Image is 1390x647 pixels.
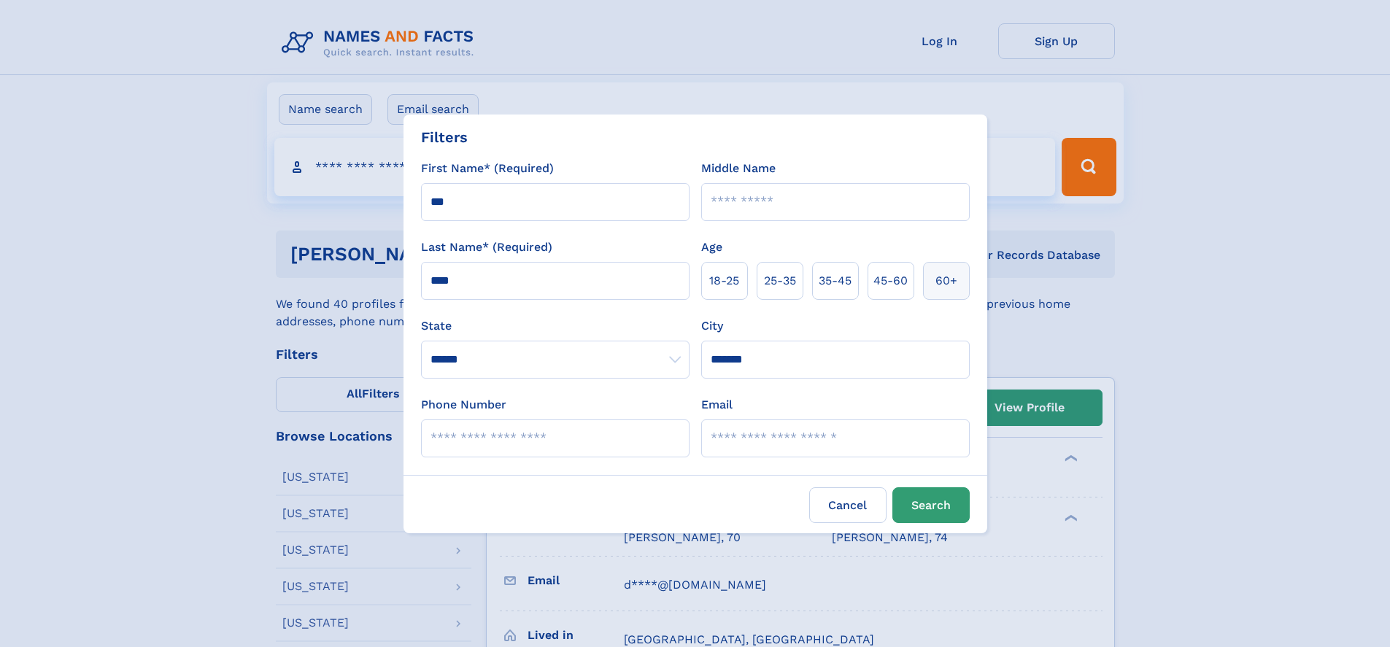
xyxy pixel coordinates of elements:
[701,317,723,335] label: City
[701,396,733,414] label: Email
[701,239,722,256] label: Age
[701,160,776,177] label: Middle Name
[819,272,852,290] span: 35‑45
[873,272,908,290] span: 45‑60
[709,272,739,290] span: 18‑25
[421,396,506,414] label: Phone Number
[421,160,554,177] label: First Name* (Required)
[764,272,796,290] span: 25‑35
[935,272,957,290] span: 60+
[421,126,468,148] div: Filters
[421,239,552,256] label: Last Name* (Required)
[421,317,690,335] label: State
[809,487,887,523] label: Cancel
[892,487,970,523] button: Search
